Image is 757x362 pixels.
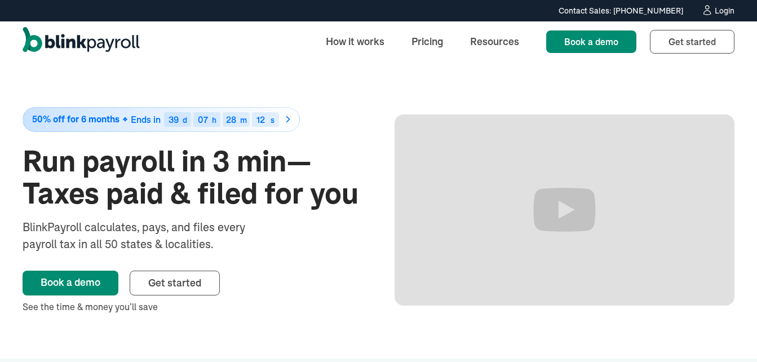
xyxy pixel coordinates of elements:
a: 50% off for 6 monthsEnds in39d07h28m12s [23,107,363,132]
a: Get started [650,30,734,54]
span: 39 [169,114,179,125]
a: Pricing [402,29,452,54]
span: 12 [256,114,265,125]
span: Ends in [131,114,161,125]
span: Get started [669,36,716,47]
a: home [23,27,140,56]
div: m [240,116,247,124]
span: 07 [198,114,208,125]
div: See the time & money you’ll save [23,300,363,314]
a: Resources [461,29,528,54]
div: s [271,116,275,124]
div: d [183,116,187,124]
a: How it works [317,29,393,54]
div: Contact Sales: [PHONE_NUMBER] [559,5,683,17]
a: Book a demo [23,271,118,295]
span: 50% off for 6 months [32,114,119,124]
a: Login [701,5,734,17]
div: BlinkPayroll calculates, pays, and files every payroll tax in all 50 states & localities. [23,219,275,253]
span: 28 [226,114,236,125]
div: Login [715,7,734,15]
h1: Run payroll in 3 min—Taxes paid & filed for you [23,145,363,210]
span: Book a demo [564,36,618,47]
iframe: Run Payroll in 3 min with BlinkPayroll [395,114,735,306]
div: h [212,116,216,124]
span: Get started [148,276,201,289]
a: Book a demo [546,30,636,53]
a: Get started [130,271,220,295]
